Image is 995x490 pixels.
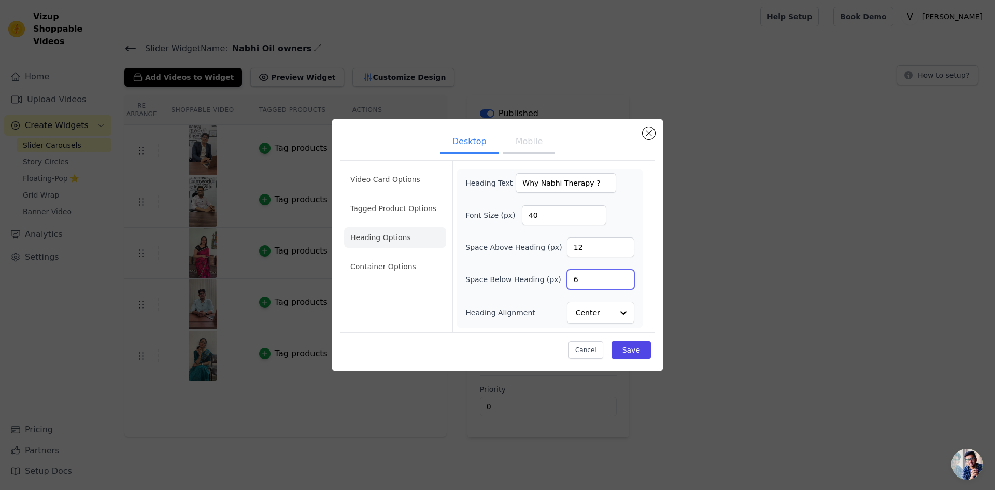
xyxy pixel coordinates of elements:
[344,198,446,219] li: Tagged Product Options
[465,242,562,253] label: Space Above Heading (px)
[465,274,561,285] label: Space Below Heading (px)
[344,227,446,248] li: Heading Options
[465,210,522,220] label: Font Size (px)
[612,341,651,359] button: Save
[344,169,446,190] li: Video Card Options
[568,341,603,359] button: Cancel
[465,178,516,188] label: Heading Text
[440,131,499,154] button: Desktop
[951,449,983,480] a: Open chat
[516,173,616,193] input: Add a heading
[503,131,555,154] button: Mobile
[643,127,655,139] button: Close modal
[344,256,446,277] li: Container Options
[465,307,537,318] label: Heading Alignment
